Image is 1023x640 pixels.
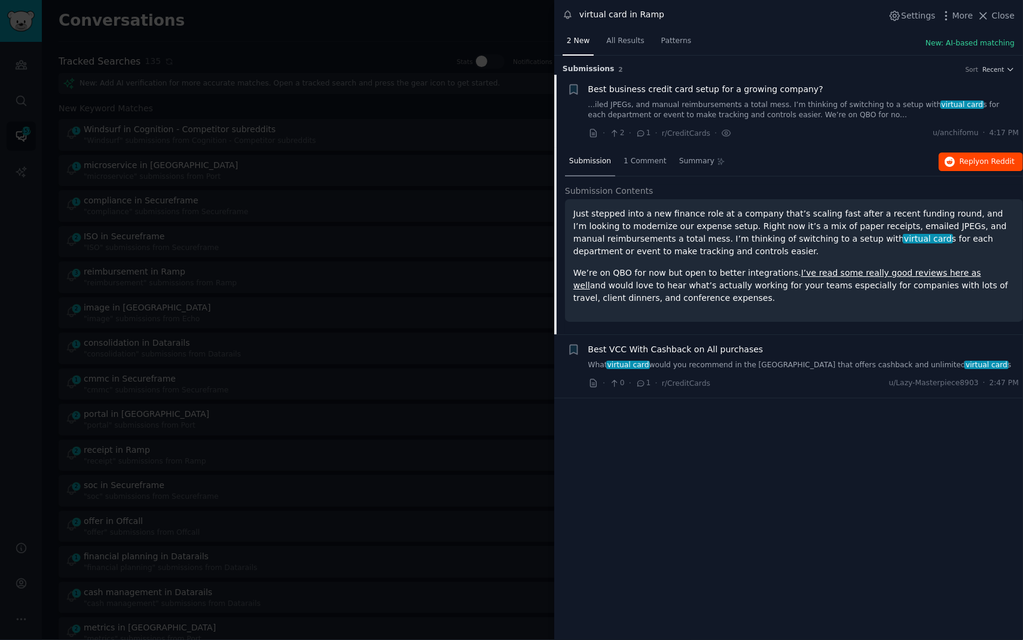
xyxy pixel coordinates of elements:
span: Submission [569,156,611,167]
span: 2 [619,66,623,73]
span: · [629,377,631,389]
p: Just stepped into a new finance role at a company that’s scaling fast after a recent funding roun... [573,208,1015,258]
span: u/Lazy-Masterpiece8903 [889,378,979,389]
span: 0 [609,378,624,389]
span: virtual card [606,361,650,369]
span: · [603,127,605,139]
div: Sort [966,65,979,74]
span: All Results [606,36,644,47]
button: Recent [982,65,1015,74]
span: 4:17 PM [990,128,1019,139]
span: · [983,378,985,389]
a: Best VCC With Cashback on All purchases [588,343,764,356]
span: 2 New [567,36,590,47]
button: Close [977,10,1015,22]
span: virtual card [903,234,952,243]
span: 2 [609,128,624,139]
span: 1 [636,378,651,389]
span: · [714,127,717,139]
a: Best business credit card setup for a growing company? [588,83,823,96]
span: virtual card [940,100,984,109]
a: Patterns [657,32,695,56]
span: · [655,377,658,389]
span: Patterns [661,36,691,47]
span: virtual card [964,361,1008,369]
div: virtual card in Ramp [579,8,664,21]
span: · [655,127,658,139]
span: u/anchifomu [933,128,979,139]
p: We’re on QBO for now but open to better integrations. and would love to hear what’s actually work... [573,267,1015,304]
a: ...iled JPEGs, and manual reimbursements a total mess. I’m thinking of switching to a setup withv... [588,100,1019,121]
span: Settings [901,10,935,22]
button: New: AI-based matching [926,38,1015,49]
a: 2 New [563,32,594,56]
span: on Reddit [980,157,1015,166]
button: More [940,10,973,22]
span: · [983,128,985,139]
span: 1 Comment [624,156,667,167]
span: 1 [636,128,651,139]
span: Submission Contents [565,185,654,197]
span: Summary [679,156,714,167]
button: Settings [888,10,935,22]
a: Whatvirtual cardwould you recommend in the [GEOGRAPHIC_DATA] that offers cashback and unlimitedvi... [588,360,1019,371]
span: Recent [982,65,1004,74]
span: r/CreditCards [662,129,710,138]
span: · [603,377,605,389]
a: All Results [602,32,648,56]
span: More [952,10,973,22]
span: r/CreditCards [662,379,710,388]
span: Reply [960,157,1015,167]
button: Replyon Reddit [939,153,1023,172]
span: Submission s [563,64,615,75]
span: 2:47 PM [990,378,1019,389]
span: · [629,127,631,139]
span: Close [992,10,1015,22]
